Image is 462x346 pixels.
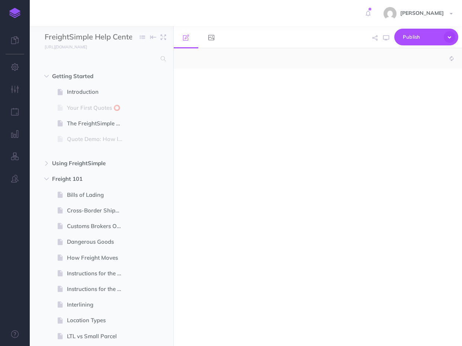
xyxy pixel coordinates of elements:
[30,43,94,50] a: [URL][DOMAIN_NAME]
[45,32,132,43] input: Documentation Name
[67,87,129,96] span: Introduction
[45,52,156,65] input: Search
[67,222,129,231] span: Customs Brokers Options
[67,332,129,341] span: LTL vs Small Parcel
[67,237,129,246] span: Dangerous Goods
[67,269,129,278] span: Instructions for the Pickup Contact
[52,159,119,168] span: Using FreightSimple
[67,119,129,128] span: The FreightSimple Guarantee
[9,8,20,18] img: logo-mark.svg
[67,285,129,294] span: Instructions for the Delivery Contact
[67,300,129,309] span: Interlining
[397,10,447,16] span: [PERSON_NAME]
[67,206,129,215] span: Cross-Border Shipping
[394,29,458,45] button: Publish
[45,44,87,49] small: [URL][DOMAIN_NAME]
[67,190,129,199] span: Bills of Lading
[67,316,129,325] span: Location Types
[67,253,129,262] span: How Freight Moves
[67,135,129,144] span: Quote Demo: How It Works
[384,7,397,20] img: e2c8ac90fceaec83622672e373184af8.jpg
[67,103,129,112] span: Your First Quotes ⭕️
[52,174,119,183] span: Freight 101
[52,72,119,81] span: Getting Started
[403,31,440,43] span: Publish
